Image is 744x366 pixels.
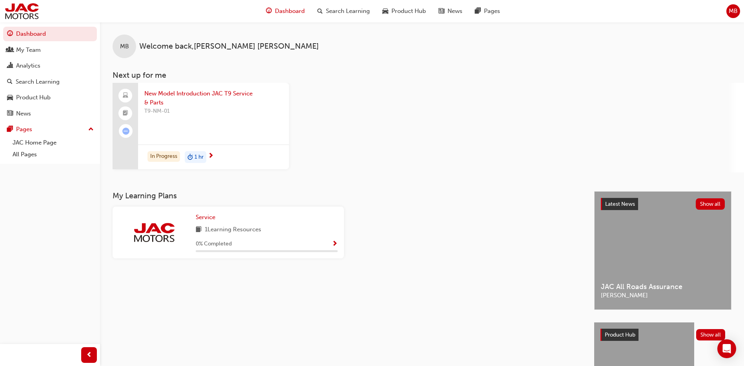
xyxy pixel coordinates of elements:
[123,108,128,119] span: booktick-icon
[4,2,40,20] img: jac-portal
[113,83,289,169] a: New Model Introduction JAC T9 Service & PartsT9-NM-01In Progressduration-icon1 hr
[260,3,311,19] a: guage-iconDashboard
[7,79,13,86] span: search-icon
[139,42,319,51] span: Welcome back , [PERSON_NAME] [PERSON_NAME]
[120,42,129,51] span: MB
[7,31,13,38] span: guage-icon
[317,6,323,16] span: search-icon
[122,128,129,135] span: learningRecordVerb_ATTEMPT-icon
[7,47,13,54] span: people-icon
[601,282,725,291] span: JAC All Roads Assurance
[205,225,261,235] span: 1 Learning Resources
[594,191,731,310] a: Latest NewsShow allJAC All Roads Assurance[PERSON_NAME]
[3,90,97,105] a: Product Hub
[16,125,32,134] div: Pages
[86,350,92,360] span: prev-icon
[332,239,338,249] button: Show Progress
[3,27,97,41] a: Dashboard
[726,4,740,18] button: MB
[3,106,97,121] a: News
[147,151,180,162] div: In Progress
[196,225,202,235] span: book-icon
[447,7,462,16] span: News
[16,109,31,118] div: News
[16,46,41,55] div: My Team
[123,91,128,101] span: laptop-icon
[696,329,726,340] button: Show all
[696,198,725,210] button: Show all
[601,291,725,300] span: [PERSON_NAME]
[605,201,635,207] span: Latest News
[275,7,305,16] span: Dashboard
[196,213,218,222] a: Service
[484,7,500,16] span: Pages
[187,152,193,162] span: duration-icon
[88,124,94,135] span: up-icon
[438,6,444,16] span: news-icon
[144,89,283,107] span: New Model Introduction JAC T9 Service & Parts
[605,331,635,338] span: Product Hub
[382,6,388,16] span: car-icon
[3,75,97,89] a: Search Learning
[16,61,40,70] div: Analytics
[729,7,738,16] span: MB
[196,240,232,249] span: 0 % Completed
[376,3,432,19] a: car-iconProduct Hub
[600,329,725,341] a: Product HubShow all
[432,3,469,19] a: news-iconNews
[3,25,97,122] button: DashboardMy TeamAnalyticsSearch LearningProduct HubNews
[332,241,338,248] span: Show Progress
[3,122,97,137] button: Pages
[3,43,97,57] a: My Team
[7,94,13,101] span: car-icon
[601,198,725,210] a: Latest NewsShow all
[475,6,481,16] span: pages-icon
[113,191,582,200] h3: My Learning Plans
[16,77,60,86] div: Search Learning
[133,222,176,243] img: jac-portal
[717,339,736,358] div: Open Intercom Messenger
[3,59,97,73] a: Analytics
[208,153,214,160] span: next-icon
[7,110,13,117] span: news-icon
[195,153,204,162] span: 1 hr
[144,107,283,116] span: T9-NM-01
[9,137,97,149] a: JAC Home Page
[326,7,370,16] span: Search Learning
[266,6,272,16] span: guage-icon
[7,126,13,133] span: pages-icon
[469,3,506,19] a: pages-iconPages
[391,7,426,16] span: Product Hub
[100,71,744,80] h3: Next up for me
[196,214,215,221] span: Service
[16,93,51,102] div: Product Hub
[311,3,376,19] a: search-iconSearch Learning
[7,62,13,70] span: chart-icon
[9,148,97,161] a: All Pages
